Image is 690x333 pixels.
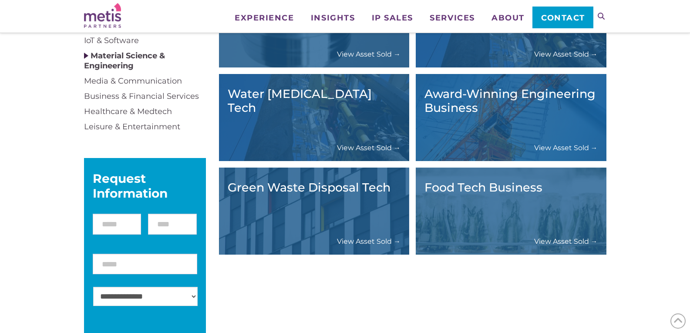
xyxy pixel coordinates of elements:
a: View Asset Sold → [534,143,598,152]
span: Insights [311,14,355,22]
h3: Green Waste Disposal Tech [228,181,401,195]
h3: Water [MEDICAL_DATA] Tech [228,87,401,115]
a: Contact [532,7,593,28]
a: Material Science & Engineering [84,51,165,71]
a: View Asset Sold → [337,143,401,152]
h3: Award-Winning Engineering Business [424,87,598,115]
a: View Asset Sold → [534,237,598,246]
a: View Asset Sold → [337,50,401,59]
span: Experience [235,14,294,22]
div: Request Information [93,171,197,201]
span: Services [430,14,475,22]
a: Healthcare & Medtech [84,107,172,116]
span: Contact [541,14,585,22]
a: Media & Communication [84,76,182,86]
a: IoT & Software [84,36,139,45]
a: Business & Financial Services [84,91,199,101]
h3: Food Tech Business [424,181,598,195]
span: IP Sales [372,14,413,22]
span: About [491,14,525,22]
a: Leisure & Entertainment [84,122,180,131]
span: Back to Top [670,313,686,329]
img: Metis Partners [84,3,121,28]
a: View Asset Sold → [337,237,401,246]
a: View Asset Sold → [534,50,598,59]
